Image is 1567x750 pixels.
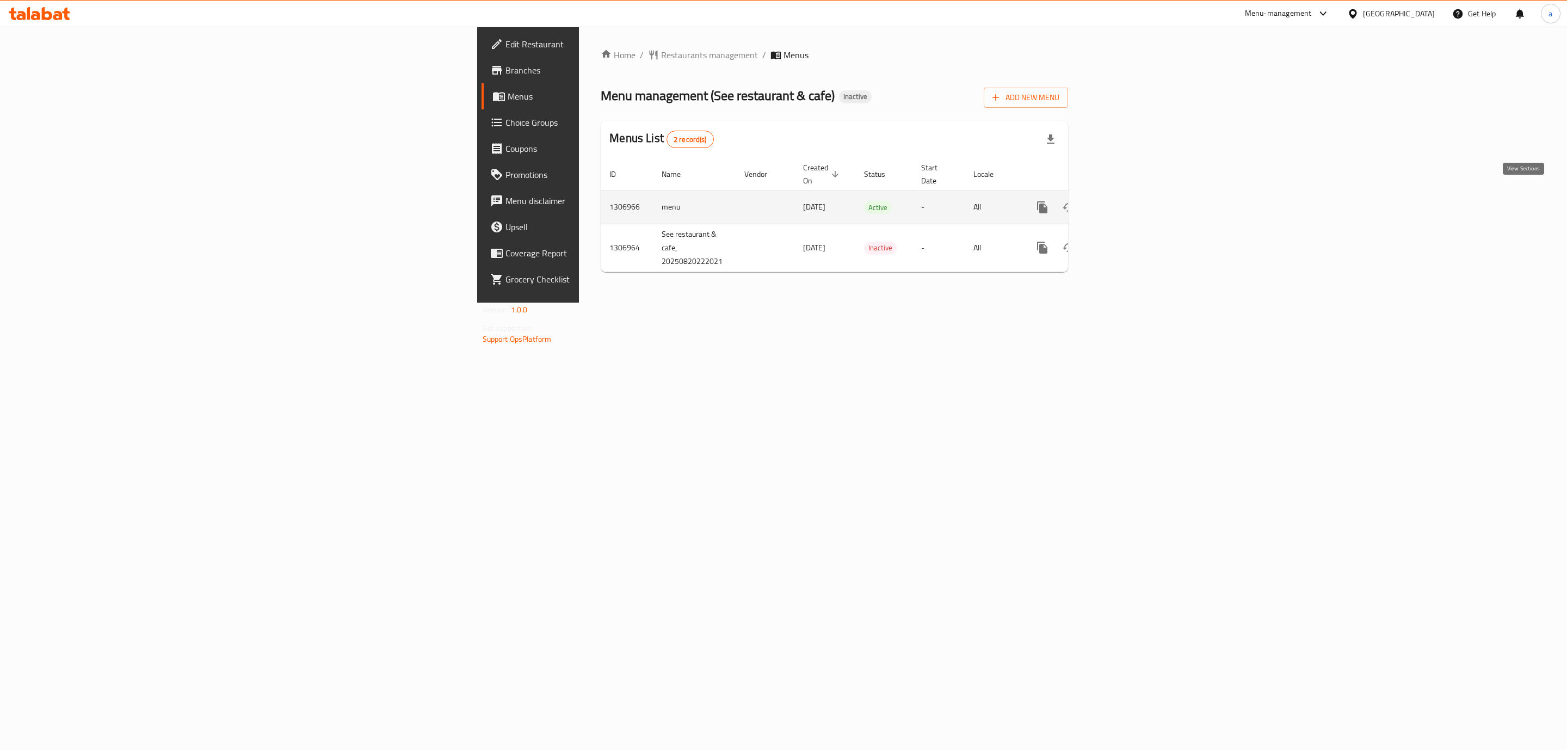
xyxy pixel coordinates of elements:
[505,273,730,286] span: Grocery Checklist
[483,321,533,335] span: Get support on:
[965,224,1021,272] td: All
[601,48,1068,62] nav: breadcrumb
[864,242,897,254] span: Inactive
[803,200,825,214] span: [DATE]
[505,220,730,233] span: Upsell
[1029,194,1056,220] button: more
[864,201,892,214] span: Active
[482,83,739,109] a: Menus
[482,266,739,292] a: Grocery Checklist
[1056,235,1082,261] button: Change Status
[1038,126,1064,152] div: Export file
[921,161,952,187] span: Start Date
[482,57,739,83] a: Branches
[508,90,730,103] span: Menus
[483,303,509,317] span: Version:
[839,90,872,103] div: Inactive
[609,130,713,148] h2: Menus List
[482,188,739,214] a: Menu disclaimer
[667,134,713,145] span: 2 record(s)
[482,109,739,136] a: Choice Groups
[505,38,730,51] span: Edit Restaurant
[1549,8,1552,20] span: a
[667,131,714,148] div: Total records count
[483,332,552,346] a: Support.OpsPlatform
[762,48,766,62] li: /
[505,194,730,207] span: Menu disclaimer
[505,247,730,260] span: Coverage Report
[912,190,965,224] td: -
[662,168,695,181] span: Name
[744,168,781,181] span: Vendor
[505,168,730,181] span: Promotions
[965,190,1021,224] td: All
[1021,158,1143,191] th: Actions
[505,64,730,77] span: Branches
[803,161,842,187] span: Created On
[1029,235,1056,261] button: more
[609,168,630,181] span: ID
[864,242,897,255] div: Inactive
[1245,7,1312,20] div: Menu-management
[803,241,825,255] span: [DATE]
[984,88,1068,108] button: Add New Menu
[505,142,730,155] span: Coupons
[864,168,899,181] span: Status
[482,31,739,57] a: Edit Restaurant
[601,158,1143,272] table: enhanced table
[1056,194,1082,220] button: Change Status
[482,240,739,266] a: Coverage Report
[482,162,739,188] a: Promotions
[992,91,1059,104] span: Add New Menu
[482,136,739,162] a: Coupons
[973,168,1008,181] span: Locale
[912,224,965,272] td: -
[482,214,739,240] a: Upsell
[1363,8,1435,20] div: [GEOGRAPHIC_DATA]
[783,48,809,62] span: Menus
[511,303,528,317] span: 1.0.0
[839,92,872,101] span: Inactive
[505,116,730,129] span: Choice Groups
